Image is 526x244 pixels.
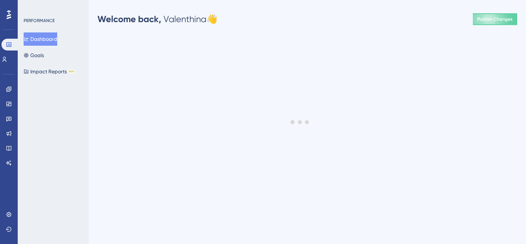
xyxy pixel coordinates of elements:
[24,49,44,62] button: Goals
[477,16,513,22] span: Publish Changes
[24,32,57,46] button: Dashboard
[24,18,55,24] div: PERFORMANCE
[97,14,161,24] span: Welcome back,
[97,13,217,25] div: Valenthina 👋
[473,13,517,25] button: Publish Changes
[24,65,75,78] button: Impact ReportsBETA
[68,70,75,73] div: BETA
